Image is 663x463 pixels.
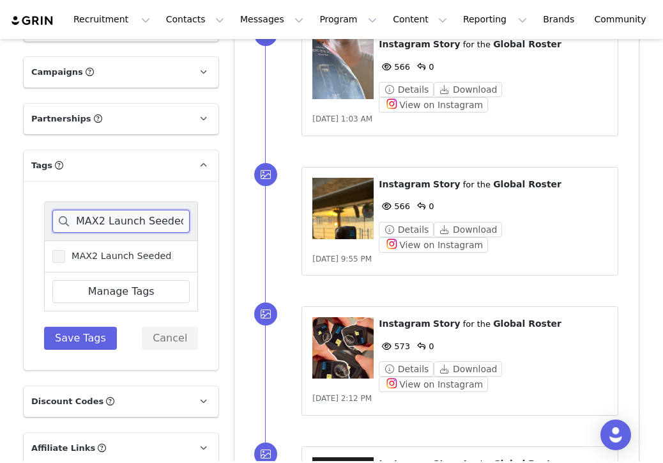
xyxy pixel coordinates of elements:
[158,5,232,34] button: Contacts
[232,5,311,34] button: Messages
[66,5,158,34] button: Recruitment
[379,100,488,109] a: View on Instagram
[312,255,372,263] span: [DATE] 9:55 PM
[379,201,410,211] span: 566
[379,317,607,331] p: ⁨ ⁩ ⁨ ⁩ for the ⁨ ⁩
[379,97,488,113] button: View on Instagram
[433,318,460,329] span: Story
[434,361,502,377] button: Download
[31,159,52,172] span: Tags
[379,82,434,97] button: Details
[413,341,434,351] span: 0
[31,66,83,79] span: Campaigns
[10,15,55,27] img: grin logo
[44,327,117,350] button: Save Tags
[493,39,561,49] span: Global Roster
[413,201,434,211] span: 0
[434,222,502,237] button: Download
[379,178,607,191] p: ⁨ ⁩ ⁨ ⁩ for the ⁨ ⁩
[455,5,535,34] button: Reporting
[493,318,561,329] span: Global Roster
[493,179,561,189] span: Global Roster
[65,250,172,262] span: MAX2 Launch Seeded
[434,82,502,97] button: Download
[379,240,488,249] a: View on Instagram
[379,62,410,72] span: 566
[31,442,95,455] span: Affiliate Links
[379,379,488,389] a: View on Instagram
[587,5,660,34] a: Community
[600,420,631,450] div: Open Intercom Messenger
[379,377,488,392] button: View on Instagram
[385,5,455,34] button: Content
[379,222,434,237] button: Details
[433,39,460,49] span: Story
[31,113,91,125] span: Partnerships
[52,210,190,233] input: Search tags
[312,114,372,123] span: [DATE] 1:03 AM
[433,179,460,189] span: Story
[379,341,410,351] span: 573
[379,38,607,51] p: ⁨ ⁩ ⁨ ⁩ for the ⁨ ⁩
[379,179,431,189] span: Instagram
[379,39,431,49] span: Instagram
[379,318,431,329] span: Instagram
[535,5,586,34] a: Brands
[413,62,434,72] span: 0
[31,395,103,408] span: Discount Codes
[52,280,190,303] a: Manage Tags
[312,394,372,403] span: [DATE] 2:12 PM
[142,327,198,350] button: Cancel
[10,10,361,24] body: Rich Text Area. Press ALT-0 for help.
[379,237,488,253] button: View on Instagram
[312,5,385,34] button: Program
[379,361,434,377] button: Details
